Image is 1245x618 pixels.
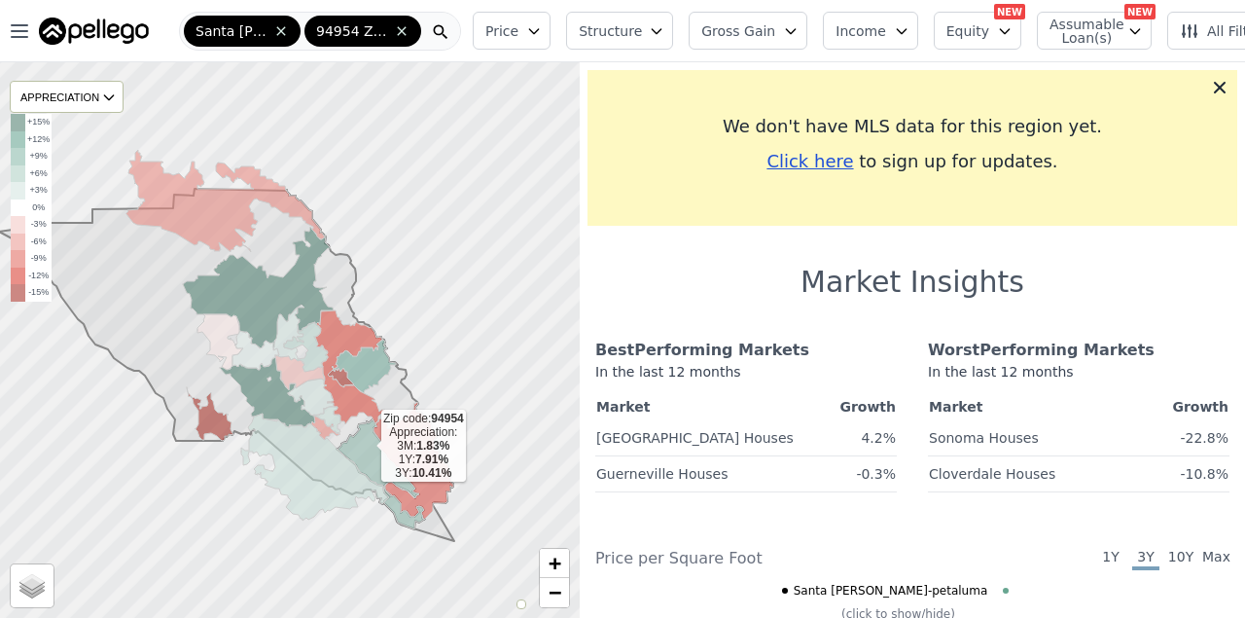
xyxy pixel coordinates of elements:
[196,21,269,41] span: Santa [PERSON_NAME]-[GEOGRAPHIC_DATA]
[1180,430,1228,446] span: -22.8%
[1167,547,1194,570] span: 10Y
[1132,547,1159,570] span: 3Y
[929,458,1055,484] a: Cloverdale Houses
[800,265,1024,300] h1: Market Insights
[596,422,794,448] a: [GEOGRAPHIC_DATA] Houses
[579,21,641,41] span: Structure
[1097,547,1124,570] span: 1Y
[928,393,1136,420] th: Market
[1124,4,1156,19] div: NEW
[1037,12,1152,50] button: Assumable Loan(s)
[595,547,912,570] div: Price per Square Foot
[11,564,53,607] a: Layers
[928,339,1229,362] div: Worst Performing Markets
[766,151,853,171] span: Click here
[1202,547,1229,570] span: Max
[25,200,52,217] td: 0%
[25,250,52,268] td: -9%
[856,466,896,482] span: -0.3%
[25,284,52,302] td: -15%
[39,18,149,45] img: Pellego
[836,21,886,41] span: Income
[928,362,1229,393] div: In the last 12 months
[1136,393,1229,420] th: Growth
[1049,18,1112,45] span: Assumable Loan(s)
[25,268,52,285] td: -12%
[823,12,918,50] button: Income
[595,393,829,420] th: Market
[946,21,989,41] span: Equity
[473,12,551,50] button: Price
[316,21,390,41] span: 94954 Zip Code
[485,21,518,41] span: Price
[25,131,52,149] td: +12%
[861,430,896,446] span: 4.2%
[540,549,569,578] a: Zoom in
[929,422,1039,448] a: Sonoma Houses
[595,362,897,393] div: In the last 12 months
[1180,466,1228,482] span: -10.8%
[595,339,897,362] div: Best Performing Markets
[10,81,124,113] div: APPRECIATION
[994,4,1025,19] div: NEW
[596,458,729,484] a: Guerneville Houses
[794,583,988,599] span: Santa [PERSON_NAME]-petaluma
[549,580,561,604] span: −
[25,165,52,183] td: +6%
[701,21,775,41] span: Gross Gain
[829,393,897,420] th: Growth
[25,114,52,131] td: +15%
[25,182,52,200] td: +3%
[540,578,569,607] a: Zoom out
[25,234,52,251] td: -6%
[25,148,52,165] td: +9%
[603,113,1222,140] div: We don't have MLS data for this region yet.
[25,216,52,234] td: -3%
[603,148,1222,175] div: to sign up for updates.
[934,12,1021,50] button: Equity
[549,551,561,575] span: +
[566,12,673,50] button: Structure
[689,12,807,50] button: Gross Gain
